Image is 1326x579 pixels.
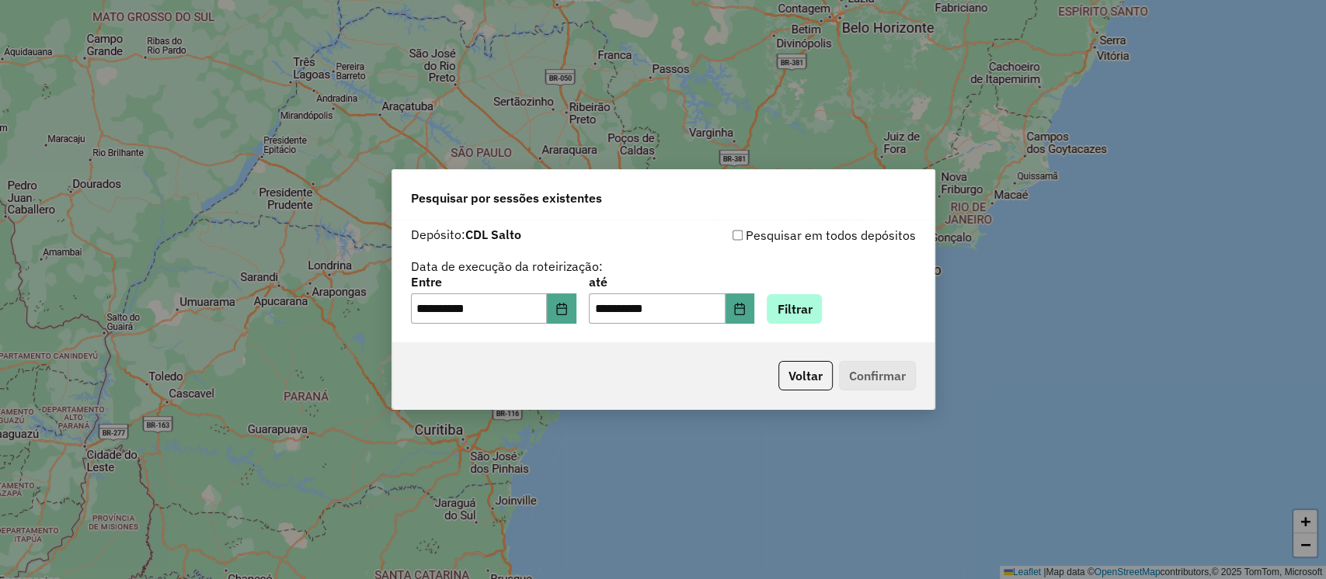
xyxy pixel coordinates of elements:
[778,361,833,390] button: Voltar
[767,294,822,324] button: Filtrar
[411,272,576,291] label: Entre
[411,189,602,207] span: Pesquisar por sessões existentes
[411,225,521,244] label: Depósito:
[589,272,754,291] label: até
[411,257,603,276] label: Data de execução da roteirização:
[465,227,521,242] strong: CDL Salto
[663,226,916,244] div: Pesquisar em todos depósitos
[726,293,755,324] button: Choose Date
[547,293,576,324] button: Choose Date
